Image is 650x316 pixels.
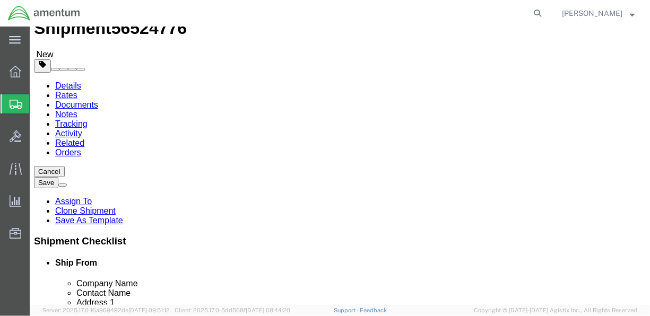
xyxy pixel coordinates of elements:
span: Server: 2025.17.0-16a969492de [42,307,170,313]
img: logo [7,5,81,21]
span: Client: 2025.17.0-5dd568f [175,307,290,313]
span: Charles Davis [562,7,622,19]
a: Support [334,307,360,313]
button: [PERSON_NAME] [561,7,635,20]
iframe: FS Legacy Container [30,27,650,305]
span: [DATE] 09:51:12 [128,307,170,313]
span: Copyright © [DATE]-[DATE] Agistix Inc., All Rights Reserved [474,306,637,315]
span: [DATE] 08:44:20 [246,307,290,313]
a: Feedback [360,307,387,313]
